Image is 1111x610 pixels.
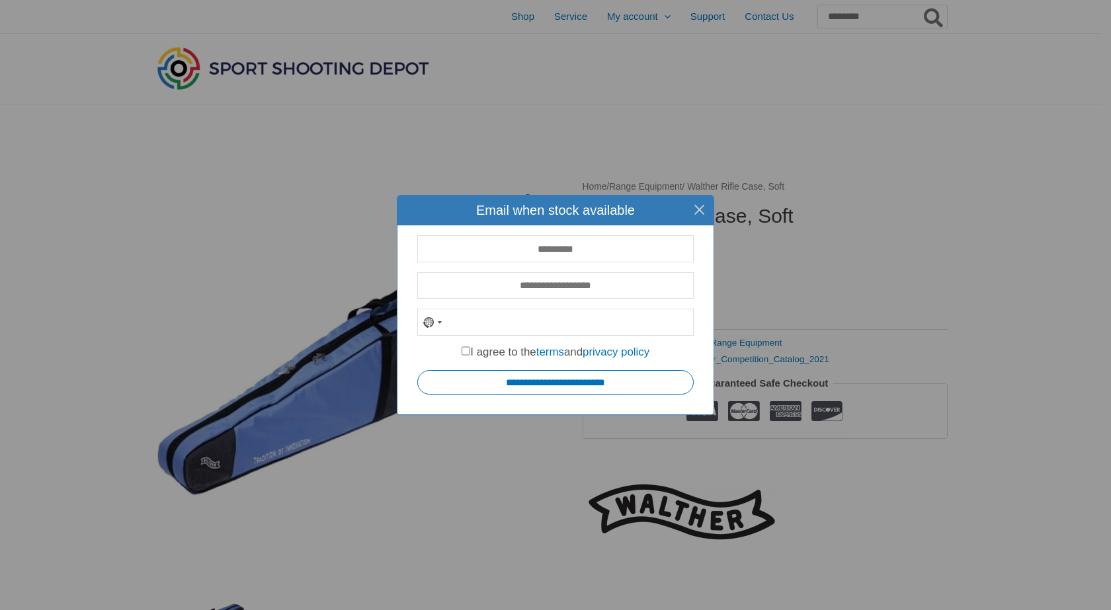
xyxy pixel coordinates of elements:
[536,346,564,358] a: terms
[462,346,471,356] input: I agree to thetermsandprivacy policy
[462,346,649,358] label: I agree to the and
[407,202,704,218] h4: Email when stock available
[684,195,714,225] button: Close this dialog
[418,309,448,335] button: Selected country
[583,346,649,358] a: privacy policy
